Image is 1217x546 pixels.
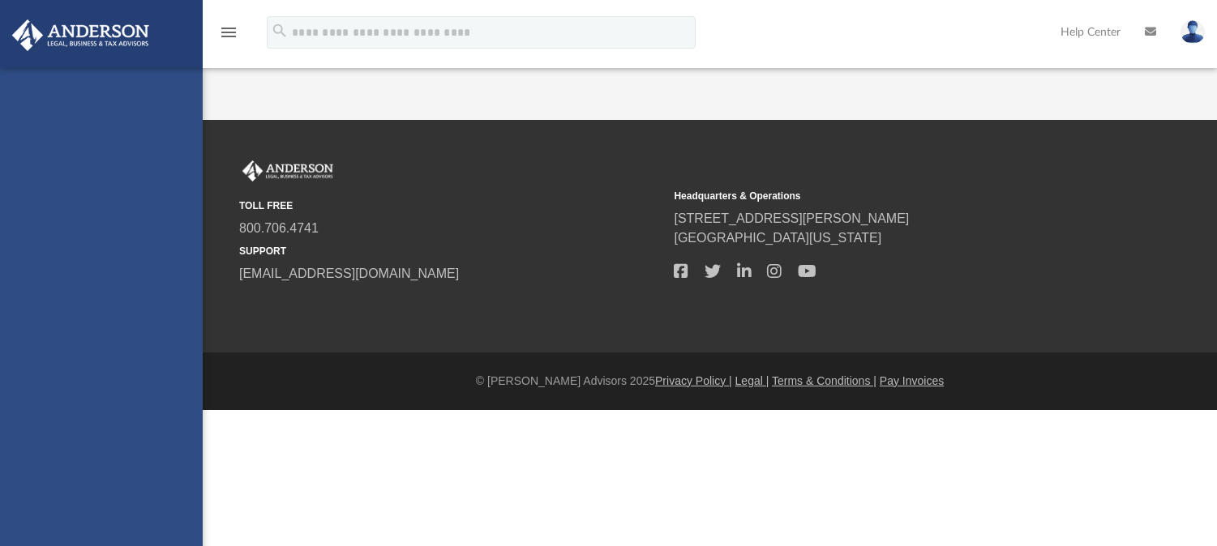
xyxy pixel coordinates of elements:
[735,374,769,387] a: Legal |
[239,160,336,181] img: Anderson Advisors Platinum Portal
[7,19,154,51] img: Anderson Advisors Platinum Portal
[203,373,1217,390] div: © [PERSON_NAME] Advisors 2025
[674,211,909,225] a: [STREET_ADDRESS][PERSON_NAME]
[239,267,459,280] a: [EMAIL_ADDRESS][DOMAIN_NAME]
[772,374,876,387] a: Terms & Conditions |
[674,189,1097,203] small: Headquarters & Operations
[239,221,319,235] a: 800.706.4741
[239,198,662,213] small: TOLL FREE
[674,231,881,245] a: [GEOGRAPHIC_DATA][US_STATE]
[239,244,662,258] small: SUPPORT
[1181,20,1205,44] img: User Pic
[219,23,238,42] i: menu
[655,374,732,387] a: Privacy Policy |
[880,374,944,387] a: Pay Invoices
[219,31,238,42] a: menu
[271,22,289,40] i: search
